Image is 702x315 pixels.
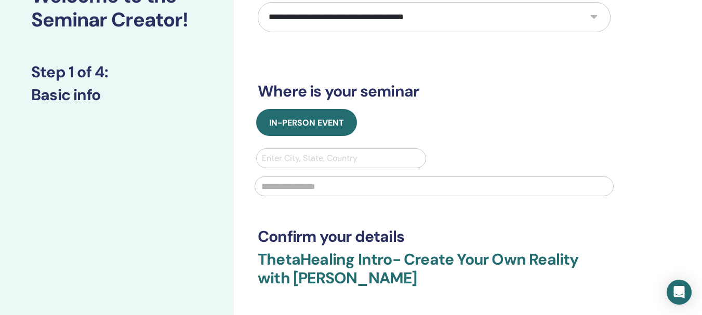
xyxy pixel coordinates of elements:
h3: Step 1 of 4 : [31,63,203,81]
span: In-Person Event [269,117,344,128]
div: Open Intercom Messenger [667,280,692,305]
h3: Where is your seminar [258,82,611,101]
h3: Basic info [31,86,203,104]
button: In-Person Event [256,109,357,136]
h3: Confirm your details [258,227,611,246]
h3: ThetaHealing Intro- Create Your Own Reality with [PERSON_NAME] [258,250,611,300]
